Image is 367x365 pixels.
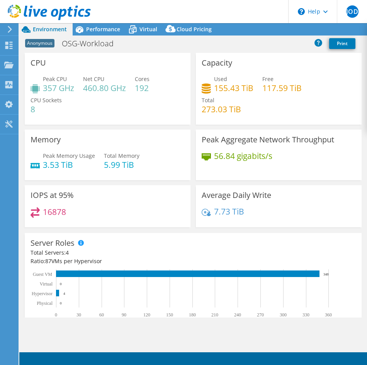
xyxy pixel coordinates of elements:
span: Total Memory [104,152,139,159]
text: Physical [37,301,53,306]
span: 87 [45,257,51,265]
h3: IOPS at 95% [31,191,74,199]
h4: 5.99 TiB [104,161,139,169]
h4: 155.43 TiB [214,84,253,92]
text: 210 [211,312,218,318]
text: 150 [166,312,173,318]
span: Environment [33,25,67,33]
h4: 8 [31,105,62,113]
text: 0 [60,282,62,286]
text: 90 [122,312,126,318]
h4: 16878 [43,208,66,216]
text: 270 [257,312,264,318]
h4: 56.84 gigabits/s [214,152,272,160]
span: JOD [346,5,359,18]
h3: Capacity [202,59,232,67]
h3: CPU [31,59,46,67]
text: Guest VM [33,272,52,277]
text: 120 [143,312,150,318]
div: Ratio: VMs per Hypervisor [31,257,356,265]
span: Peak CPU [43,75,67,83]
h4: 7.73 TiB [214,207,244,216]
text: Hypervisor [32,291,53,296]
text: Virtual [40,281,53,287]
span: 4 [66,249,69,256]
h3: Average Daily Write [202,191,271,199]
div: Total Servers: [31,248,193,257]
span: Virtual [139,25,157,33]
span: CPU Sockets [31,96,62,104]
span: Cores [135,75,150,83]
span: Used [214,75,227,83]
span: Performance [86,25,120,33]
h3: Memory [31,135,61,144]
text: 330 [302,312,309,318]
span: Total [202,96,214,104]
text: 0 [60,301,62,305]
h4: 273.03 TiB [202,105,241,113]
text: 300 [280,312,287,318]
h1: OSG-Workload [58,39,126,48]
text: 360 [325,312,332,318]
text: 0 [55,312,57,318]
h3: Server Roles [31,239,75,247]
h4: 3.53 TiB [43,161,95,169]
text: 240 [234,312,241,318]
h4: 192 [135,84,150,92]
a: Print [329,38,355,49]
span: Free [262,75,274,83]
h4: 460.80 GHz [83,84,126,92]
span: Peak Memory Usage [43,152,95,159]
h3: Peak Aggregate Network Throughput [202,135,334,144]
span: Net CPU [83,75,104,83]
text: 4 [63,292,65,296]
h4: 117.59 TiB [262,84,302,92]
h4: 357 GHz [43,84,74,92]
text: 30 [76,312,81,318]
span: Anonymous [25,39,54,47]
svg: \n [298,8,305,15]
text: 348 [323,272,329,276]
span: Cloud Pricing [177,25,212,33]
text: 60 [99,312,104,318]
text: 180 [189,312,196,318]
